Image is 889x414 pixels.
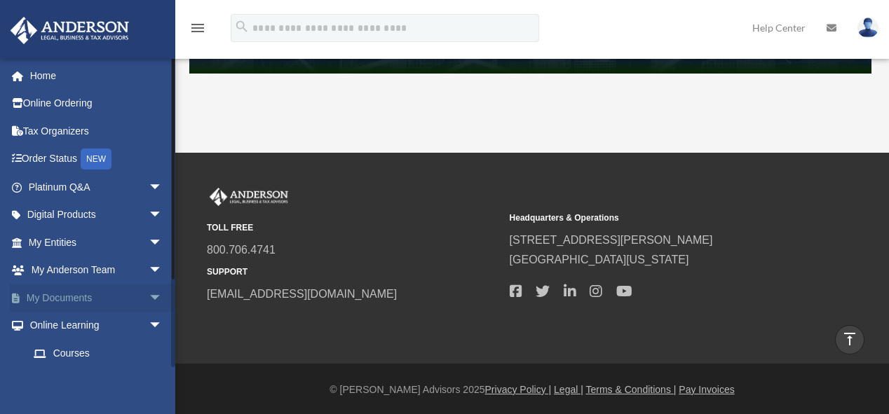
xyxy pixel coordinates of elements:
[207,265,500,280] small: SUPPORT
[554,384,583,395] a: Legal |
[510,254,689,265] a: [GEOGRAPHIC_DATA][US_STATE]
[485,384,552,395] a: Privacy Policy |
[207,244,276,256] a: 800.706.4741
[10,62,184,90] a: Home
[10,312,184,340] a: Online Learningarrow_drop_down
[841,331,858,347] i: vertical_align_top
[234,19,250,34] i: search
[6,17,133,44] img: Anderson Advisors Platinum Portal
[149,173,177,202] span: arrow_drop_down
[10,284,184,312] a: My Documentsarrow_drop_down
[510,211,803,226] small: Headquarters & Operations
[10,228,184,256] a: My Entitiesarrow_drop_down
[189,20,206,36] i: menu
[20,367,184,395] a: Video Training
[149,201,177,230] span: arrow_drop_down
[10,201,184,229] a: Digital Productsarrow_drop_down
[10,256,184,284] a: My Anderson Teamarrow_drop_down
[207,288,397,300] a: [EMAIL_ADDRESS][DOMAIN_NAME]
[835,325,864,354] a: vertical_align_top
[149,284,177,312] span: arrow_drop_down
[207,221,500,235] small: TOLL FREE
[10,145,184,174] a: Order StatusNEW
[149,256,177,285] span: arrow_drop_down
[81,149,111,170] div: NEW
[10,173,184,201] a: Platinum Q&Aarrow_drop_down
[857,18,878,38] img: User Pic
[10,117,184,145] a: Tax Organizers
[207,188,291,206] img: Anderson Advisors Platinum Portal
[10,90,184,118] a: Online Ordering
[149,312,177,340] span: arrow_drop_down
[510,234,713,246] a: [STREET_ADDRESS][PERSON_NAME]
[189,25,206,36] a: menu
[20,339,184,367] a: Courses
[586,384,677,395] a: Terms & Conditions |
[149,228,177,257] span: arrow_drop_down
[175,381,889,399] div: © [PERSON_NAME] Advisors 2025
[679,384,734,395] a: Pay Invoices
